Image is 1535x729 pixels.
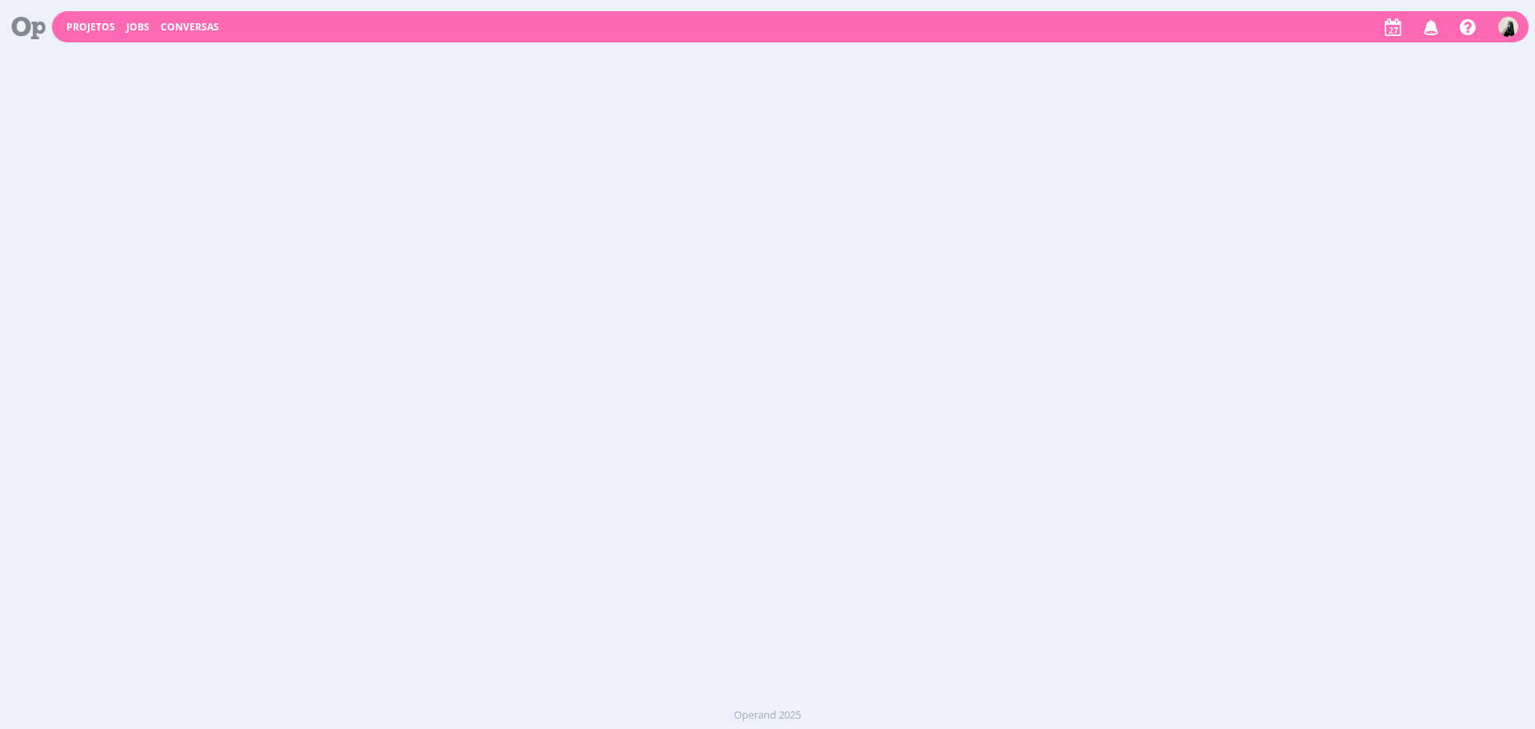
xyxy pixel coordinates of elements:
img: R [1498,17,1518,37]
a: Jobs [126,20,150,34]
a: Conversas [161,20,219,34]
a: Projetos [66,20,115,34]
button: Conversas [156,21,224,34]
button: R [1497,13,1519,41]
button: Projetos [62,21,120,34]
button: Jobs [122,21,154,34]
